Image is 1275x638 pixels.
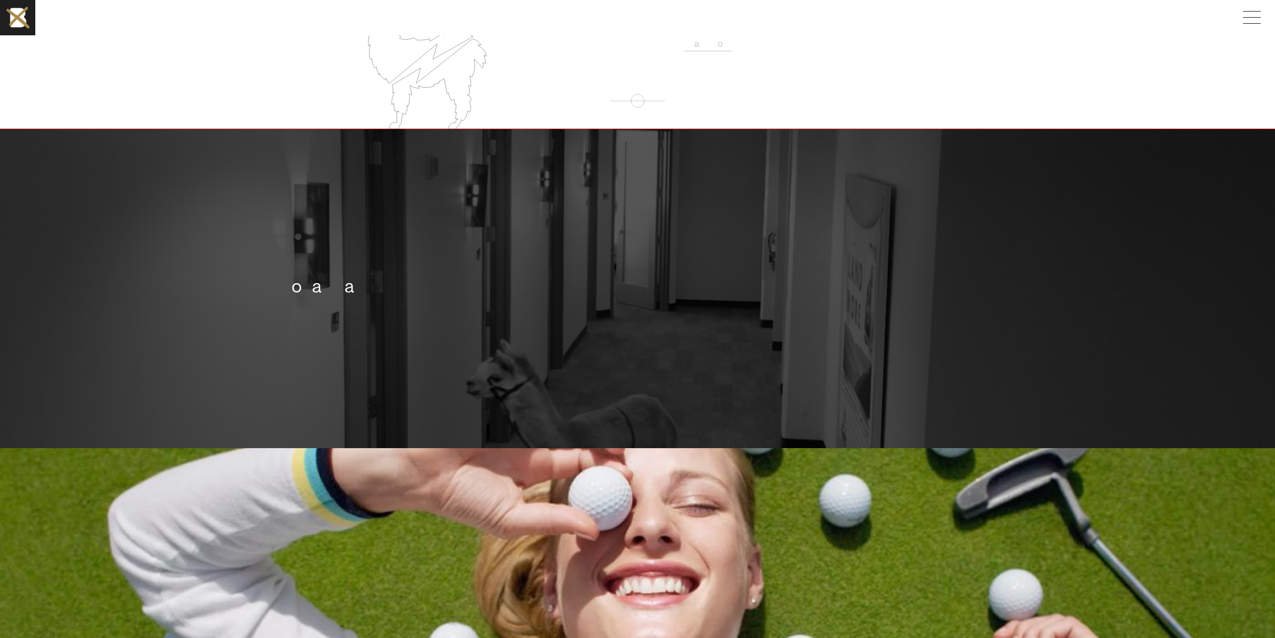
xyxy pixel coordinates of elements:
[335,277,345,296] span: c
[322,277,332,296] span: n
[302,277,312,296] span: h
[281,277,292,296] span: b
[683,37,733,51] button: LearnMore
[292,277,302,296] span: o
[369,277,377,296] span: s
[312,277,322,296] span: a
[354,277,369,296] span: m
[345,277,354,296] span: a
